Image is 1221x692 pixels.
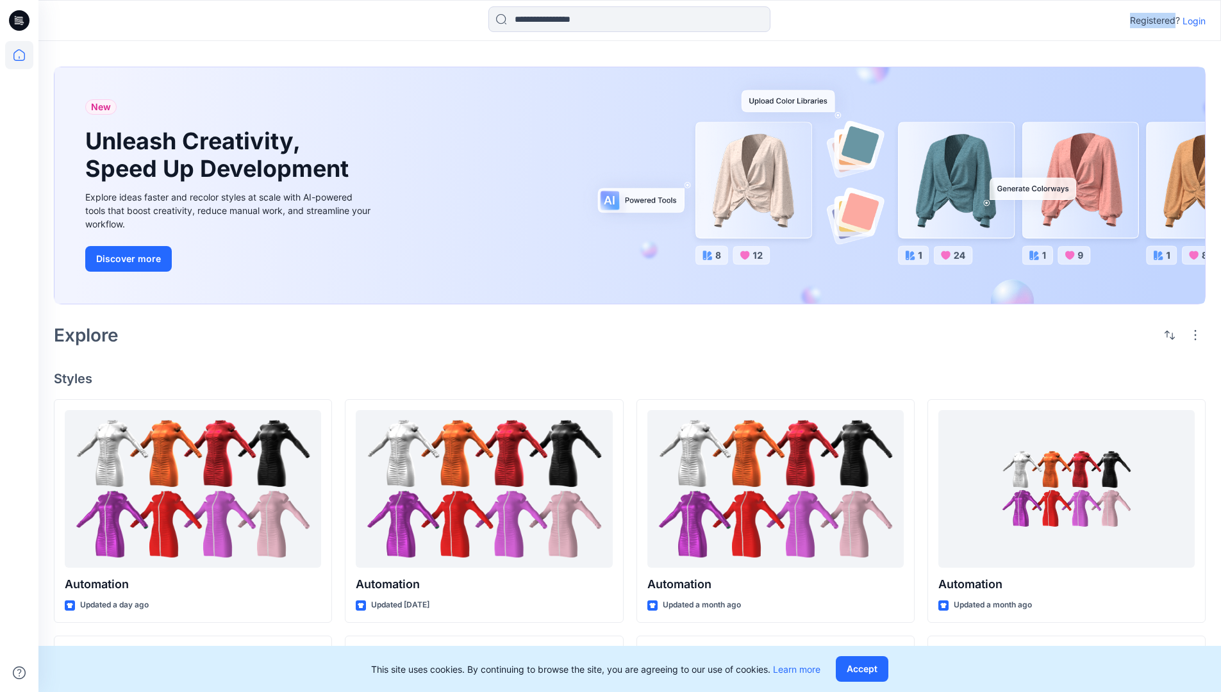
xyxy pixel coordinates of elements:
p: Automation [356,575,612,593]
h2: Explore [54,325,119,345]
h4: Styles [54,371,1206,386]
div: Explore ideas faster and recolor styles at scale with AI-powered tools that boost creativity, red... [85,190,374,231]
p: Automation [647,575,904,593]
button: Accept [836,656,888,682]
button: Discover more [85,246,172,272]
h1: Unleash Creativity, Speed Up Development [85,128,354,183]
p: This site uses cookies. By continuing to browse the site, you are agreeing to our use of cookies. [371,663,820,676]
p: Updated a month ago [663,598,741,612]
a: Learn more [773,664,820,675]
p: Automation [65,575,321,593]
p: Registered? [1130,13,1180,28]
p: Updated [DATE] [371,598,429,612]
a: Automation [647,410,904,568]
a: Automation [938,410,1195,568]
p: Automation [938,575,1195,593]
p: Updated a day ago [80,598,149,612]
p: Login [1183,14,1206,28]
p: Updated a month ago [954,598,1032,612]
a: Automation [65,410,321,568]
a: Automation [356,410,612,568]
span: New [91,99,111,115]
a: Discover more [85,246,374,272]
